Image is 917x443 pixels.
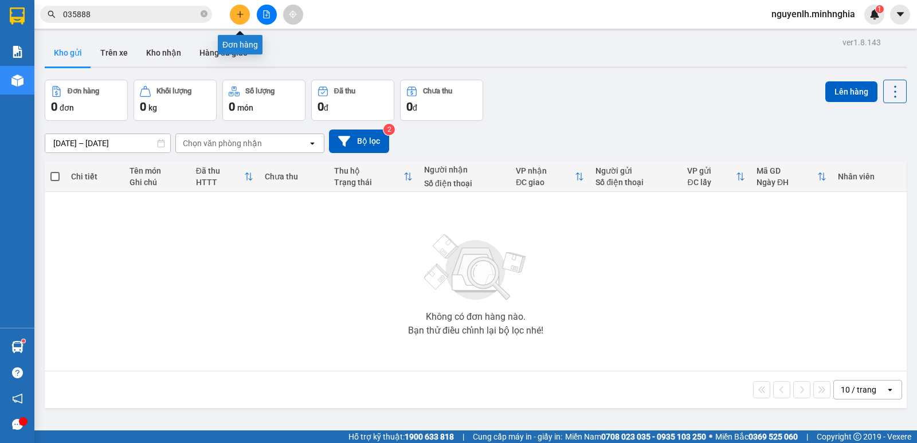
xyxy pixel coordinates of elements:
button: Kho gửi [45,39,91,66]
button: Đơn hàng0đơn [45,80,128,121]
span: | [806,430,808,443]
input: Select a date range. [45,134,170,152]
div: ver 1.8.143 [842,36,881,49]
div: Ngày ĐH [757,178,817,187]
div: ĐC lấy [687,178,735,187]
div: ĐC giao [516,178,575,187]
span: close-circle [201,9,207,20]
span: ⚪️ [709,434,712,439]
div: Ghi chú [130,178,185,187]
span: plus [236,10,244,18]
span: nguyenlh.minhnghia [762,7,864,21]
div: Bạn thử điều chỉnh lại bộ lọc nhé! [408,326,543,335]
div: Đã thu [196,166,245,175]
div: Chọn văn phòng nhận [183,138,262,149]
th: Toggle SortBy [681,162,750,192]
button: Khối lượng0kg [134,80,217,121]
button: Kho nhận [137,39,190,66]
span: đơn [60,103,74,112]
div: Không có đơn hàng nào. [426,312,526,322]
div: Người gửi [595,166,676,175]
span: Miền Nam [565,430,706,443]
span: kg [148,103,157,112]
button: Trên xe [91,39,137,66]
th: Toggle SortBy [751,162,832,192]
button: aim [283,5,303,25]
div: Khối lượng [156,87,191,95]
button: plus [230,5,250,25]
span: notification [12,393,23,404]
img: warehouse-icon [11,341,23,353]
div: Chưa thu [265,172,322,181]
img: svg+xml;base64,PHN2ZyBjbGFzcz0ibGlzdC1wbHVnX19zdmciIHhtbG5zPSJodHRwOi8vd3d3LnczLm9yZy8yMDAwL3N2Zy... [418,228,533,308]
div: Tên món [130,166,185,175]
th: Toggle SortBy [190,162,260,192]
th: Toggle SortBy [510,162,590,192]
div: Số điện thoại [424,179,504,188]
div: Thu hộ [334,166,403,175]
span: caret-down [895,9,906,19]
span: file-add [262,10,271,18]
sup: 1 [876,5,884,13]
div: VP gửi [687,166,735,175]
button: Chưa thu0đ [400,80,483,121]
div: Số lượng [245,87,275,95]
div: Đã thu [334,87,355,95]
span: Cung cấp máy in - giấy in: [473,430,562,443]
span: message [12,419,23,430]
button: Lên hàng [825,81,877,102]
span: 0 [406,100,413,113]
div: Chi tiết [71,172,118,181]
sup: 1 [22,339,25,343]
img: logo-vxr [10,7,25,25]
span: 0 [229,100,235,113]
button: Bộ lọc [329,130,389,153]
span: 0 [140,100,146,113]
div: 10 / trang [841,384,876,395]
span: đ [324,103,328,112]
strong: 0708 023 035 - 0935 103 250 [601,432,706,441]
div: Người nhận [424,165,504,174]
div: HTTT [196,178,245,187]
button: Số lượng0món [222,80,305,121]
span: copyright [853,433,861,441]
span: | [463,430,464,443]
div: VP nhận [516,166,575,175]
img: warehouse-icon [11,75,23,87]
strong: 1900 633 818 [405,432,454,441]
span: đ [413,103,417,112]
div: Chưa thu [423,87,452,95]
img: icon-new-feature [869,9,880,19]
img: solution-icon [11,46,23,58]
div: Nhân viên [838,172,901,181]
button: Hàng đã giao [190,39,257,66]
strong: 0369 525 060 [749,432,798,441]
span: close-circle [201,10,207,17]
div: Mã GD [757,166,817,175]
svg: open [308,139,317,148]
div: Đơn hàng [68,87,99,95]
span: 0 [51,100,57,113]
button: file-add [257,5,277,25]
button: Đã thu0đ [311,80,394,121]
span: question-circle [12,367,23,378]
span: món [237,103,253,112]
svg: open [885,385,895,394]
span: aim [289,10,297,18]
sup: 2 [383,124,395,135]
span: search [48,10,56,18]
span: Miền Bắc [715,430,798,443]
div: Trạng thái [334,178,403,187]
span: 0 [318,100,324,113]
span: 1 [877,5,881,13]
button: caret-down [890,5,910,25]
span: Hỗ trợ kỹ thuật: [348,430,454,443]
div: Đơn hàng [218,35,262,54]
th: Toggle SortBy [328,162,418,192]
input: Tìm tên, số ĐT hoặc mã đơn [63,8,198,21]
div: Số điện thoại [595,178,676,187]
